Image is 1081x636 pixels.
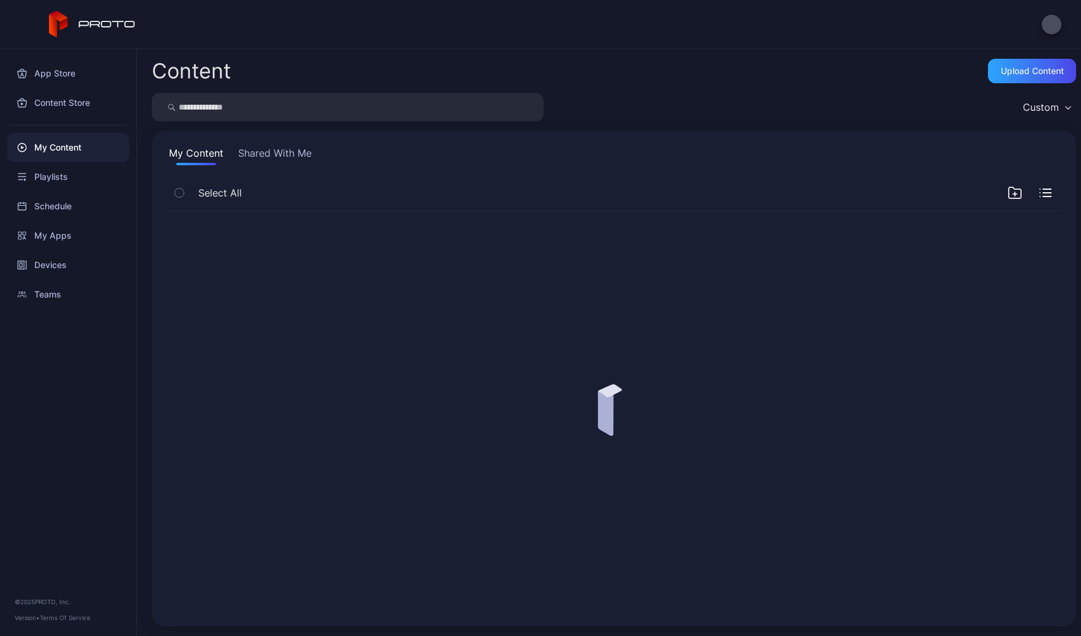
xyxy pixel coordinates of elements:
[198,185,242,200] span: Select All
[7,88,129,118] a: Content Store
[7,250,129,280] a: Devices
[988,59,1076,83] button: Upload Content
[236,146,314,165] button: Shared With Me
[1017,93,1076,121] button: Custom
[1023,101,1059,113] div: Custom
[7,162,129,192] a: Playlists
[152,61,231,81] div: Content
[40,614,91,621] a: Terms Of Service
[166,146,226,165] button: My Content
[15,597,122,607] div: © 2025 PROTO, Inc.
[7,59,129,88] a: App Store
[7,133,129,162] a: My Content
[15,614,40,621] span: Version •
[1001,66,1064,76] div: Upload Content
[7,221,129,250] a: My Apps
[7,192,129,221] a: Schedule
[7,280,129,309] a: Teams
